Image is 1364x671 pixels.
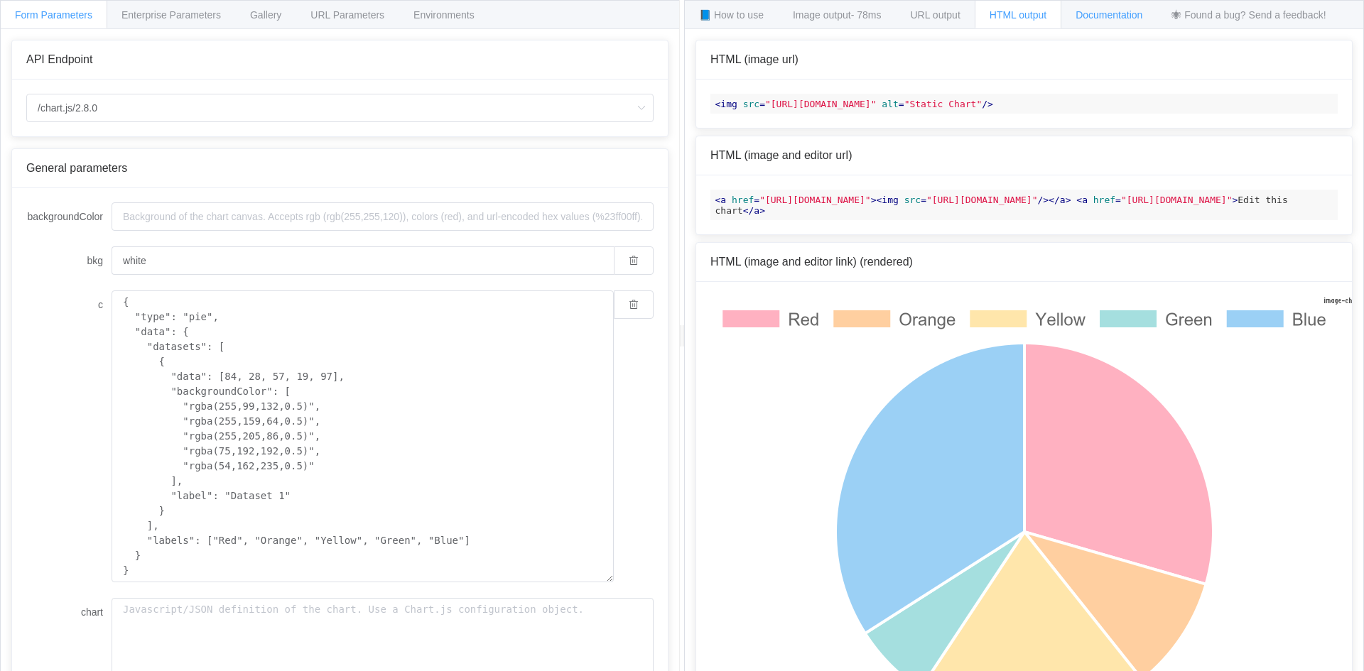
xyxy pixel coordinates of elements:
[310,9,384,21] span: URL Parameters
[926,195,1038,205] span: "[URL][DOMAIN_NAME]"
[720,195,726,205] span: a
[1171,9,1326,21] span: 🕷 Found a bug? Send a feedback!
[413,9,475,21] span: Environments
[715,195,877,205] span: < = >
[1093,195,1115,205] span: href
[15,9,92,21] span: Form Parameters
[720,99,737,109] span: img
[26,202,112,231] label: backgroundColor
[759,195,871,205] span: "[URL][DOMAIN_NAME]"
[715,99,993,109] span: < = = />
[121,9,221,21] span: Enterprise Parameters
[26,598,112,626] label: chart
[710,190,1338,220] code: Edit this chart
[765,99,877,109] span: "[URL][DOMAIN_NAME]"
[743,99,759,109] span: src
[851,9,882,21] span: - 78ms
[732,195,754,205] span: href
[699,9,764,21] span: 📘 How to use
[882,195,898,205] span: img
[1049,195,1071,205] span: </ >
[1060,195,1066,205] span: a
[710,53,799,65] span: HTML (image url)
[26,162,127,174] span: General parameters
[990,9,1046,21] span: HTML output
[743,205,765,216] span: </ >
[26,290,112,319] label: c
[793,9,882,21] span: Image output
[1076,9,1142,21] span: Documentation
[904,195,921,205] span: src
[250,9,281,21] span: Gallery
[710,149,852,161] span: HTML (image and editor url)
[112,202,654,231] input: Background of the chart canvas. Accepts rgb (rgb(255,255,120)), colors (red), and url-encoded hex...
[877,195,1049,205] span: < = />
[710,256,913,268] span: HTML (image and editor link) (rendered)
[26,246,112,275] label: bkg
[1121,195,1233,205] span: "[URL][DOMAIN_NAME]"
[26,94,654,122] input: Select
[1082,195,1088,205] span: a
[26,53,92,65] span: API Endpoint
[754,205,759,216] span: a
[882,99,898,109] span: alt
[910,9,960,21] span: URL output
[112,246,614,275] input: Background of the chart canvas. Accepts rgb (rgb(255,255,120)), colors (red), and url-encoded hex...
[904,99,983,109] span: "Static Chart"
[1076,195,1238,205] span: < = >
